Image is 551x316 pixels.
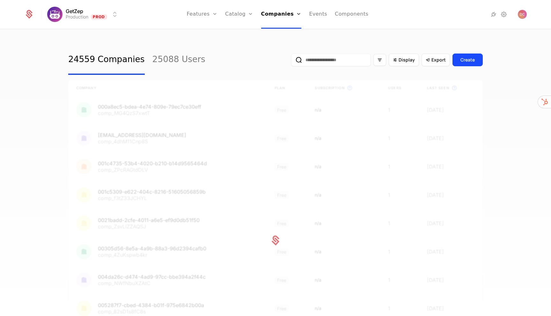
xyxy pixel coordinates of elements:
[373,54,386,66] button: Filter options
[49,7,119,21] button: Select environment
[422,54,450,66] button: Export
[518,10,527,19] img: Daniel Chalef
[460,57,475,63] div: Create
[66,14,88,20] div: Production
[431,57,446,63] span: Export
[518,10,527,19] button: Open user button
[47,7,62,22] img: GetZep
[91,14,107,19] span: Prod
[490,11,497,18] a: Integrations
[66,9,83,14] span: GetZep
[452,54,483,66] button: Create
[68,45,145,75] a: 24559 Companies
[269,234,282,247] img: Schematic Loader
[389,54,419,66] button: Display
[500,11,508,18] a: Settings
[152,45,205,75] a: 25088 Users
[399,57,415,63] span: Display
